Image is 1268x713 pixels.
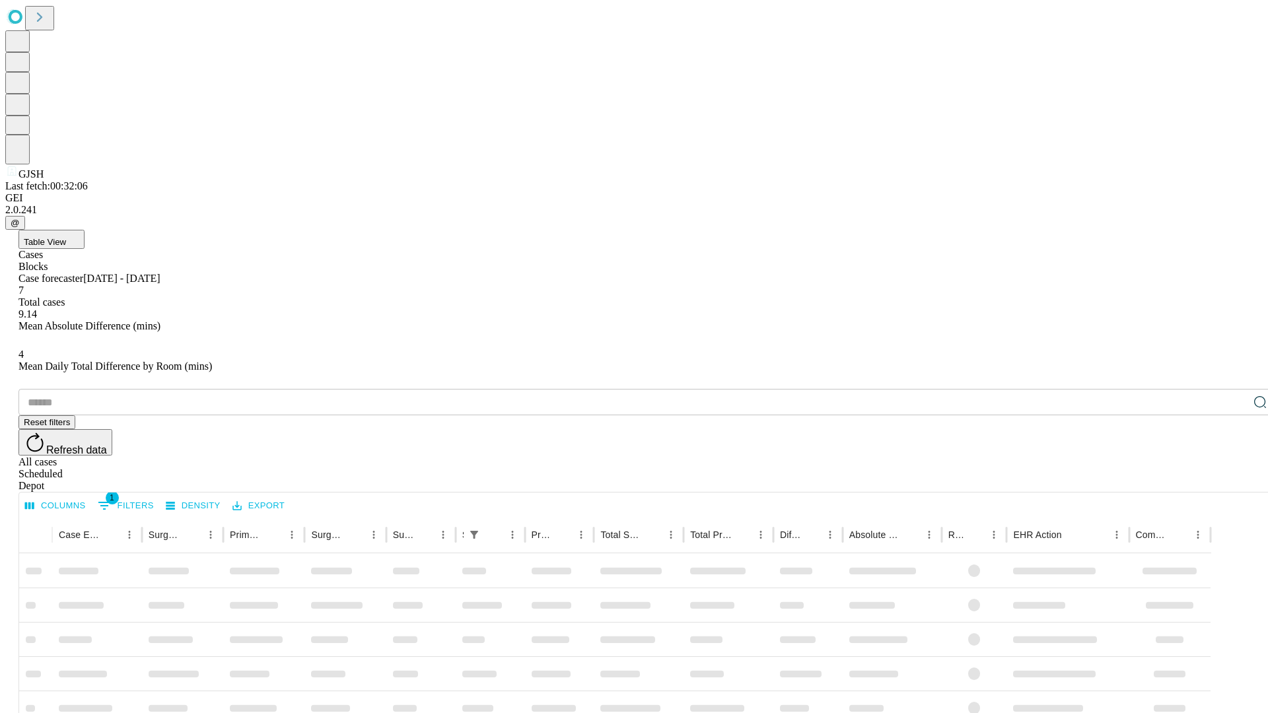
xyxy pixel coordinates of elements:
[1013,529,1061,540] div: EHR Action
[1108,526,1126,544] button: Menu
[662,526,680,544] button: Menu
[733,526,752,544] button: Sort
[5,180,88,191] span: Last fetch: 00:32:06
[229,496,288,516] button: Export
[1189,526,1207,544] button: Menu
[149,529,182,540] div: Surgeon Name
[18,349,24,360] span: 4
[106,491,119,504] span: 1
[59,529,100,540] div: Case Epic Id
[46,444,107,456] span: Refresh data
[5,204,1263,216] div: 2.0.241
[901,526,920,544] button: Sort
[752,526,770,544] button: Menu
[201,526,220,544] button: Menu
[120,526,139,544] button: Menu
[18,296,65,308] span: Total cases
[311,529,344,540] div: Surgery Name
[346,526,365,544] button: Sort
[920,526,938,544] button: Menu
[462,529,464,540] div: Scheduled In Room Duration
[18,168,44,180] span: GJSH
[1170,526,1189,544] button: Sort
[1063,526,1082,544] button: Sort
[24,417,70,427] span: Reset filters
[102,526,120,544] button: Sort
[802,526,821,544] button: Sort
[690,529,732,540] div: Total Predicted Duration
[18,429,112,456] button: Refresh data
[11,218,20,228] span: @
[5,216,25,230] button: @
[780,529,801,540] div: Difference
[643,526,662,544] button: Sort
[415,526,434,544] button: Sort
[18,320,160,331] span: Mean Absolute Difference (mins)
[283,526,301,544] button: Menu
[465,526,483,544] div: 1 active filter
[94,495,157,516] button: Show filters
[230,529,263,540] div: Primary Service
[600,529,642,540] div: Total Scheduled Duration
[18,360,212,372] span: Mean Daily Total Difference by Room (mins)
[553,526,572,544] button: Sort
[264,526,283,544] button: Sort
[465,526,483,544] button: Show filters
[183,526,201,544] button: Sort
[434,526,452,544] button: Menu
[18,273,83,284] span: Case forecaster
[18,415,75,429] button: Reset filters
[532,529,553,540] div: Predicted In Room Duration
[821,526,839,544] button: Menu
[5,192,1263,204] div: GEI
[485,526,503,544] button: Sort
[365,526,383,544] button: Menu
[18,308,37,320] span: 9.14
[572,526,590,544] button: Menu
[393,529,414,540] div: Surgery Date
[24,237,66,247] span: Table View
[849,529,900,540] div: Absolute Difference
[22,496,89,516] button: Select columns
[83,273,160,284] span: [DATE] - [DATE]
[18,285,24,296] span: 7
[985,526,1003,544] button: Menu
[966,526,985,544] button: Sort
[18,230,85,249] button: Table View
[162,496,224,516] button: Density
[948,529,966,540] div: Resolved in EHR
[503,526,522,544] button: Menu
[1136,529,1169,540] div: Comments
